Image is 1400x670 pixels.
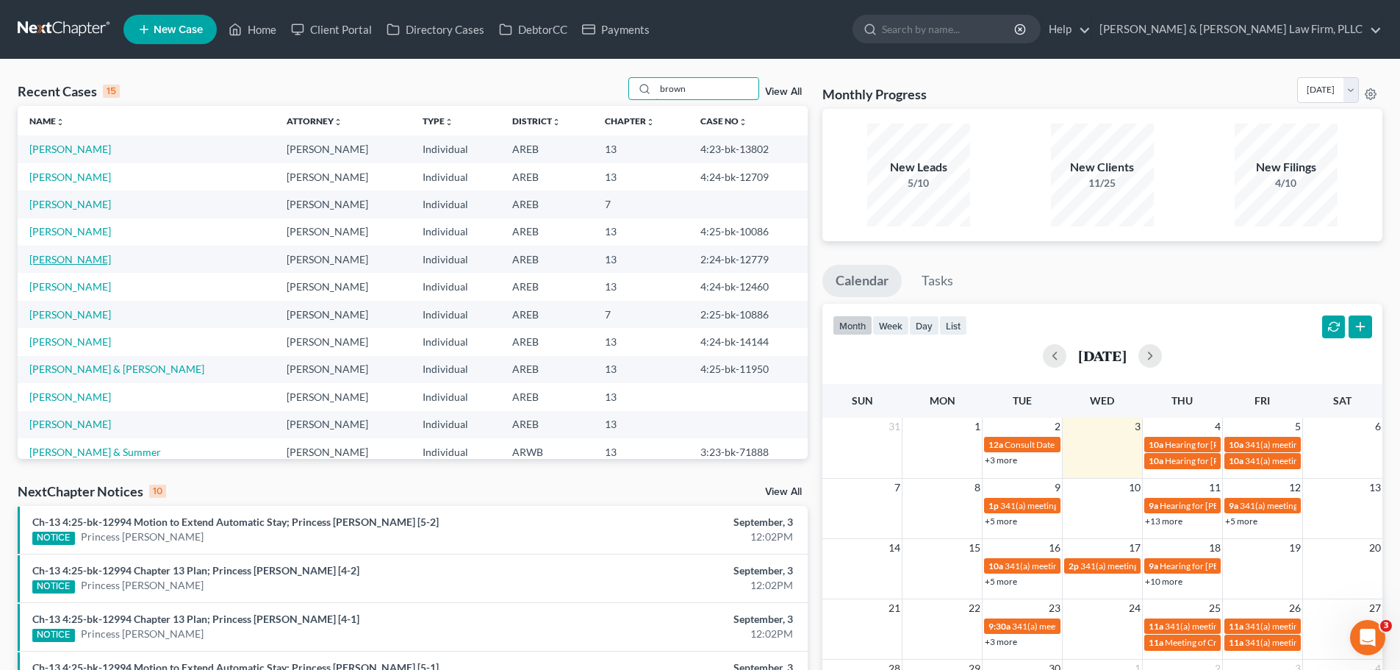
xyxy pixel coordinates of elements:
[275,301,411,328] td: [PERSON_NAME]
[985,636,1017,647] a: +3 more
[275,246,411,273] td: [PERSON_NAME]
[1127,479,1142,496] span: 10
[29,171,111,183] a: [PERSON_NAME]
[1245,637,1387,648] span: 341(a) meeting for [PERSON_NAME]
[1229,637,1243,648] span: 11a
[822,85,927,103] h3: Monthly Progress
[500,301,594,328] td: AREB
[81,627,204,641] a: Princess [PERSON_NAME]
[593,246,689,273] td: 13
[29,198,111,210] a: [PERSON_NAME]
[411,273,500,300] td: Individual
[500,135,594,163] td: AREB
[32,564,359,577] a: Ch-13 4:25-bk-12994 Chapter 13 Plan; Princess [PERSON_NAME] [4-2]
[1207,599,1222,617] span: 25
[1047,539,1062,557] span: 16
[411,163,500,190] td: Individual
[411,356,500,383] td: Individual
[500,190,594,218] td: AREB
[689,218,808,246] td: 4:25-bk-10086
[646,118,655,126] i: unfold_more
[689,246,808,273] td: 2:24-bk-12779
[411,218,500,246] td: Individual
[275,383,411,410] td: [PERSON_NAME]
[549,627,793,641] div: 12:02PM
[1207,539,1222,557] span: 18
[334,118,342,126] i: unfold_more
[500,411,594,438] td: AREB
[1165,621,1307,632] span: 341(a) meeting for [PERSON_NAME]
[275,163,411,190] td: [PERSON_NAME]
[81,578,204,593] a: Princess [PERSON_NAME]
[29,143,111,155] a: [PERSON_NAME]
[1092,16,1382,43] a: [PERSON_NAME] & [PERSON_NAME] Law Firm, PLLC
[275,190,411,218] td: [PERSON_NAME]
[872,316,909,335] button: week
[1047,599,1062,617] span: 23
[500,328,594,355] td: AREB
[29,335,111,348] a: [PERSON_NAME]
[1213,418,1222,435] span: 4
[549,612,793,627] div: September, 3
[985,576,1017,587] a: +5 more
[689,163,808,190] td: 4:24-bk-12709
[411,328,500,355] td: Individual
[29,225,111,238] a: [PERSON_NAME]
[275,135,411,163] td: [PERSON_NAME]
[275,438,411,466] td: [PERSON_NAME]
[18,82,120,100] div: Recent Cases
[689,273,808,300] td: 4:24-bk-12460
[32,532,75,545] div: NOTICE
[1288,539,1302,557] span: 19
[1127,599,1142,617] span: 24
[29,418,111,430] a: [PERSON_NAME]
[1368,539,1382,557] span: 20
[1229,621,1243,632] span: 11a
[549,515,793,530] div: September, 3
[32,580,75,594] div: NOTICE
[1374,418,1382,435] span: 6
[882,15,1016,43] input: Search by name...
[909,316,939,335] button: day
[500,163,594,190] td: AREB
[500,273,594,300] td: AREB
[930,394,955,407] span: Mon
[1053,418,1062,435] span: 2
[593,328,689,355] td: 13
[32,629,75,642] div: NOTICE
[549,563,793,578] div: September, 3
[1127,539,1142,557] span: 17
[500,246,594,273] td: AREB
[852,394,873,407] span: Sun
[593,438,689,466] td: 13
[1171,394,1193,407] span: Thu
[967,599,982,617] span: 22
[593,273,689,300] td: 13
[1013,394,1032,407] span: Tue
[1145,576,1182,587] a: +10 more
[656,78,758,99] input: Search by name...
[1350,620,1385,655] iframe: Intercom live chat
[887,539,902,557] span: 14
[1380,620,1392,632] span: 3
[593,218,689,246] td: 13
[500,438,594,466] td: ARWB
[29,308,111,321] a: [PERSON_NAME]
[29,446,161,458] a: [PERSON_NAME] & Summer
[29,363,204,375] a: [PERSON_NAME] & [PERSON_NAME]
[973,479,982,496] span: 8
[893,479,902,496] span: 7
[593,163,689,190] td: 13
[1133,418,1142,435] span: 3
[1053,479,1062,496] span: 9
[411,190,500,218] td: Individual
[1240,500,1382,511] span: 341(a) meeting for [PERSON_NAME]
[739,118,747,126] i: unfold_more
[103,85,120,98] div: 15
[1012,621,1154,632] span: 341(a) meeting for [PERSON_NAME]
[29,280,111,293] a: [PERSON_NAME]
[411,246,500,273] td: Individual
[1368,599,1382,617] span: 27
[492,16,575,43] a: DebtorCC
[689,135,808,163] td: 4:23-bk-13802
